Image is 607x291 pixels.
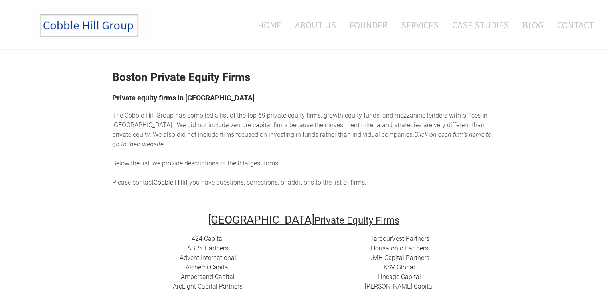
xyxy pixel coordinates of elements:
a: 424 Capital [192,235,224,242]
a: Home [246,8,287,41]
a: HarbourVest Partners [369,235,429,242]
a: ​KSV Global [384,263,415,271]
span: The Cobble Hill Group has compiled a list of t [112,112,239,119]
font: [GEOGRAPHIC_DATA] [208,213,314,226]
a: Cobble Hill [154,179,184,186]
a: About Us [289,8,342,41]
a: ​ArcLight Capital Partners [173,283,243,290]
a: ​Ampersand Capital [181,273,235,281]
a: Case Studies [446,8,515,41]
strong: Boston Private Equity Firms [112,71,250,84]
span: Please contact if you have questions, corrections, or additions to the list of firms. [112,179,366,186]
a: Housatonic Partners [371,244,428,252]
span: enture capital firms because their investment criteria and strategies are very different than pri... [112,121,484,138]
img: The Cobble Hill Group LLC [30,8,150,43]
font: Private equity firms in [GEOGRAPHIC_DATA] [112,94,255,102]
div: he top 69 private equity firms, growth equity funds, and mezzanine lenders with offices in [GEOGR... [112,111,495,187]
a: Alchemi Capital [186,263,230,271]
a: [PERSON_NAME] Capital [365,283,434,290]
a: Lineage Capital [378,273,421,281]
em: Click on each firm's name to go to their website. [112,131,492,148]
a: Founder [344,8,393,41]
font: Private Equity Firms [314,215,399,226]
a: ​ABRY Partners [187,244,228,252]
a: ​JMH Capital Partners [369,254,429,262]
a: Blog [516,8,550,41]
a: Contact [551,8,594,41]
a: Services [395,8,445,41]
a: Advent International [180,254,236,262]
